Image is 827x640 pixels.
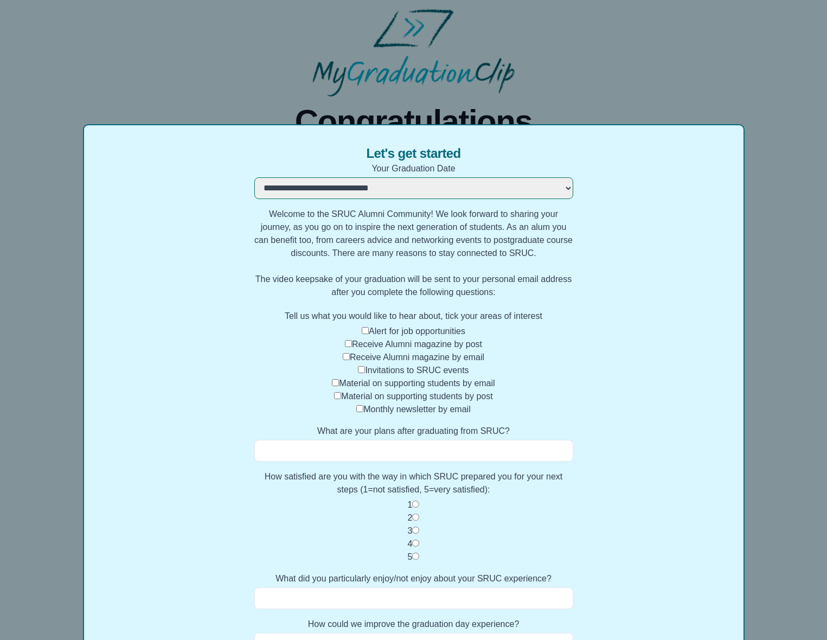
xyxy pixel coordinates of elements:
label: What did you particularly enjoy/not enjoy about your SRUC experience? [254,572,573,585]
label: 3 [408,526,413,535]
label: How could we improve the graduation day experience? [254,618,573,631]
label: 5 [408,552,413,561]
p: Welcome to the SRUC Alumni Community! We look forward to sharing your journey, as you go on to in... [254,208,573,299]
label: Your Graduation Date [254,162,573,175]
label: Receive Alumni magazine by post [352,340,482,349]
label: Receive Alumni magazine by email [350,353,484,362]
label: Invitations to SRUC events [365,366,469,375]
span: Let's get started [366,145,460,162]
label: 1 [408,500,413,509]
label: Material on supporting students by post [341,392,492,401]
label: 2 [408,513,413,522]
label: 4 [408,539,413,548]
label: How satisfied are you with the way in which SRUC prepared you for your next steps (1=not satisfie... [254,470,573,496]
label: Monthly newsletter by email [363,405,470,414]
label: Material on supporting students by email [339,379,495,388]
label: Tell us what you would like to hear about, tick your areas of interest [254,310,573,323]
label: Alert for job opportunities [369,327,465,336]
label: What are your plans after graduating from SRUC? [254,425,573,438]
